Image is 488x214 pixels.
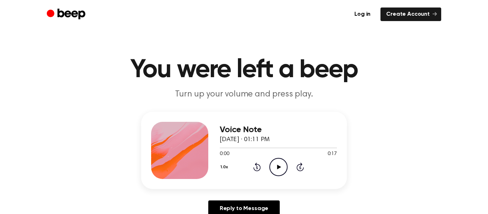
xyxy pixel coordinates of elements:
a: Beep [47,8,87,21]
a: Create Account [380,8,441,21]
h1: You were left a beep [61,57,427,83]
h3: Voice Note [220,125,337,135]
a: Log in [349,8,376,21]
span: 0:00 [220,150,229,158]
span: [DATE] · 01:11 PM [220,136,270,143]
button: 1.0x [220,161,231,173]
p: Turn up your volume and press play. [107,89,381,100]
span: 0:17 [328,150,337,158]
